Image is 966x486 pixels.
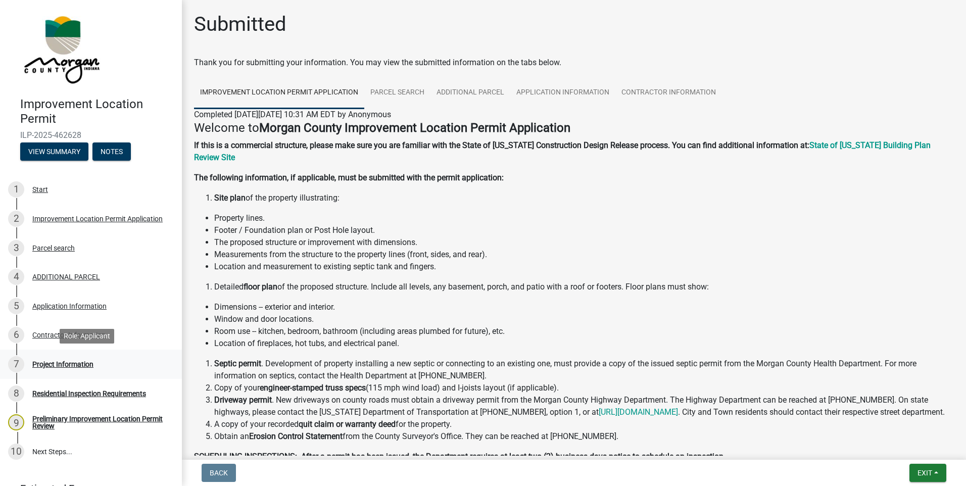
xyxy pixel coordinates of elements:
div: 3 [8,240,24,256]
li: Copy of your (115 mph wind load) and I-joists layout (if applicable). [214,382,954,394]
strong: quit claim or warranty deed [299,419,396,429]
div: Role: Applicant [60,329,114,344]
li: Detailed of the proposed structure. Include all levels, any basement, porch, and patio with a roo... [214,281,954,293]
li: Property lines. [214,212,954,224]
div: 5 [8,298,24,314]
div: Parcel search [32,245,75,252]
a: Parcel search [364,77,430,109]
div: Project Information [32,361,93,368]
div: Application Information [32,303,107,310]
li: Location of fireplaces, hot tubs, and electrical panel. [214,337,954,350]
strong: If this is a commercial structure, please make sure you are familiar with the State of [US_STATE]... [194,140,809,150]
li: Window and door locations. [214,313,954,325]
span: Completed [DATE][DATE] 10:31 AM EDT by Anonymous [194,110,391,119]
div: Residential Inspection Requirements [32,390,146,397]
a: Application Information [510,77,615,109]
h4: Welcome to [194,121,954,135]
div: 6 [8,327,24,343]
h4: Improvement Location Permit [20,97,174,126]
strong: Erosion Control Statement [249,431,343,441]
strong: SCHEDULING INSPECTIONS: After a permit has been issued, the Department requires at least two (2) ... [194,452,726,461]
li: Location and measurement to existing septic tank and fingers. [214,261,954,273]
div: Improvement Location Permit Application [32,215,163,222]
div: 1 [8,181,24,198]
div: 2 [8,211,24,227]
strong: engineer-stamped truss specs [260,383,366,393]
strong: Morgan County Improvement Location Permit Application [259,121,570,135]
li: of the property illustrating: [214,192,954,204]
div: Start [32,186,48,193]
strong: Driveway permit [214,395,272,405]
div: 8 [8,385,24,402]
div: 4 [8,269,24,285]
li: Footer / Foundation plan or Post Hole layout. [214,224,954,236]
span: ILP-2025-462628 [20,130,162,140]
h1: Submitted [194,12,286,36]
a: State of [US_STATE] Building Plan Review Site [194,140,931,162]
li: A copy of your recorded for the property. [214,418,954,430]
li: Measurements from the structure to the property lines (front, sides, and rear). [214,249,954,261]
li: Dimensions -- exterior and interior. [214,301,954,313]
wm-modal-confirm: Notes [92,148,131,156]
div: 9 [8,414,24,430]
a: ADDITIONAL PARCEL [430,77,510,109]
span: Exit [917,469,932,477]
strong: floor plan [244,282,277,291]
div: Preliminary Improvement Location Permit Review [32,415,166,429]
a: Contractor Information [615,77,722,109]
div: ADDITIONAL PARCEL [32,273,100,280]
a: [URL][DOMAIN_NAME] [599,407,678,417]
div: 7 [8,356,24,372]
button: Notes [92,142,131,161]
button: Exit [909,464,946,482]
strong: Septic permit [214,359,261,368]
li: Room use -- kitchen, bedroom, bathroom (including areas plumbed for future), etc. [214,325,954,337]
div: Thank you for submitting your information. You may view the submitted information on the tabs below. [194,57,954,69]
li: Obtain an from the County Surveyor's Office. They can be reached at [PHONE_NUMBER]. [214,430,954,443]
button: View Summary [20,142,88,161]
li: . Development of property installing a new septic or connecting to an existing one, must provide ... [214,358,954,382]
a: Improvement Location Permit Application [194,77,364,109]
div: 10 [8,444,24,460]
strong: Site plan [214,193,246,203]
img: Morgan County, Indiana [20,11,102,86]
div: Contractor Information [32,331,106,338]
wm-modal-confirm: Summary [20,148,88,156]
span: Back [210,469,228,477]
button: Back [202,464,236,482]
li: The proposed structure or improvement with dimensions. [214,236,954,249]
li: . New driveways on county roads must obtain a driveway permit from the Morgan County Highway Depa... [214,394,954,418]
strong: The following information, if applicable, must be submitted with the permit application: [194,173,504,182]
